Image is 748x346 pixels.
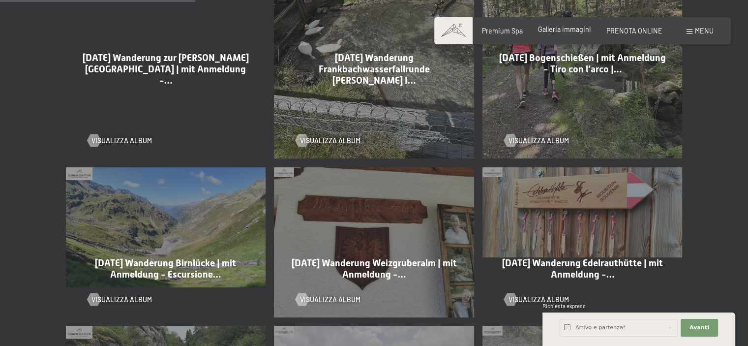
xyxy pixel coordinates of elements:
[504,295,569,305] a: Visualizza album
[292,257,457,280] span: [DATE] Wanderung Weizgruberalm | mit Anmeldung -…
[300,136,360,146] span: Visualizza album
[504,136,569,146] a: Visualizza album
[88,136,152,146] a: Visualizza album
[499,52,666,75] span: [DATE] Bogenschießen | mit Anmeldung - Tiro con l’arco |…
[279,196,353,206] span: Consenso marketing*
[509,136,569,146] span: Visualizza album
[538,25,591,33] a: Galleria immagini
[296,136,360,146] a: Visualizza album
[300,295,360,305] span: Visualizza album
[606,27,662,35] a: PRENOTA ONLINE
[681,319,718,337] button: Avanti
[689,324,709,332] span: Avanti
[509,295,569,305] span: Visualizza album
[695,27,714,35] span: Menu
[91,136,152,146] span: Visualizza album
[542,303,586,309] span: Richiesta express
[95,257,236,280] span: [DATE] Wanderung Birnlücke | mit Anmeldung - Escursione…
[91,295,152,305] span: Visualizza album
[88,295,152,305] a: Visualizza album
[83,52,249,86] span: [DATE] Wanderung zur [PERSON_NAME][GEOGRAPHIC_DATA] | mit Anmeldung -…
[482,27,523,35] a: Premium Spa
[502,257,663,280] span: [DATE] Wanderung Edelrauthütte | mit Anmeldung -…
[319,52,430,86] span: [DATE] Wanderung Frankbachwasserfallrunde [PERSON_NAME] I…
[541,325,543,332] span: 1
[296,295,360,305] a: Visualizza album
